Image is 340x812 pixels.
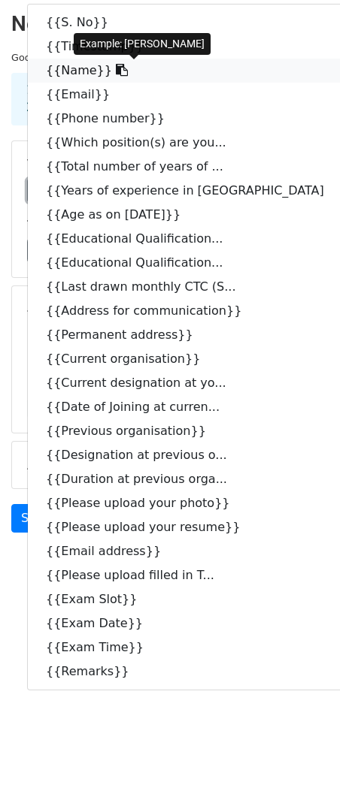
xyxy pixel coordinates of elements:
[15,82,325,116] div: 1. Write your email in Gmail 2. Click
[11,504,61,533] a: Send
[11,52,214,63] small: Google Sheet:
[74,33,211,55] div: Example: [PERSON_NAME]
[265,740,340,812] iframe: Chat Widget
[11,11,329,37] h2: New Campaign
